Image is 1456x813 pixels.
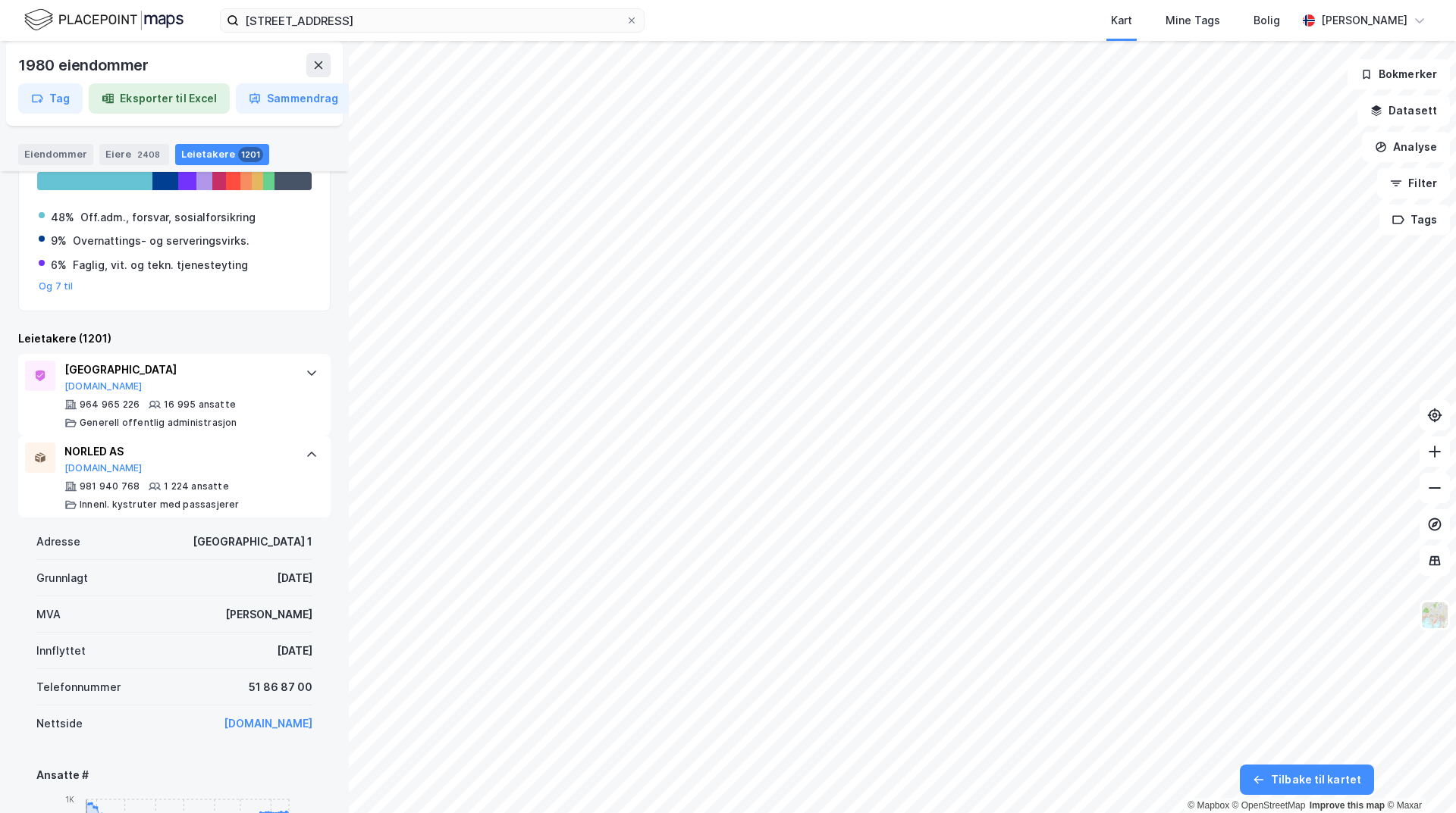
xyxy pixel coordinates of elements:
[65,794,74,803] tspan: 1K
[225,605,312,624] div: [PERSON_NAME]
[64,462,143,474] button: [DOMAIN_NAME]
[1240,765,1374,795] button: Tilbake til kartet
[80,499,240,511] div: Innenl. kystruter med passasjerer
[1348,59,1450,89] button: Bokmerker
[73,232,249,250] div: Overnattings- og serveringsvirks.
[1232,800,1306,811] a: OpenStreetMap
[18,330,331,348] div: Leietakere (1201)
[51,208,74,227] div: 48%
[73,256,248,274] div: Faglig, vit. og tekn. tjenesteyting
[1357,95,1450,126] button: Datasett
[236,83,351,114] button: Sammendrag
[36,766,312,784] div: Ansatte #
[1254,11,1280,30] div: Bolig
[36,533,80,551] div: Adresse
[238,147,263,162] div: 1201
[64,361,290,379] div: [GEOGRAPHIC_DATA]
[1310,800,1385,811] a: Improve this map
[36,642,86,660] div: Innflyttet
[239,9,626,32] input: Søk på adresse, matrikkel, gårdeiere, leietakere eller personer
[1379,205,1450,235] button: Tags
[64,380,143,392] button: [DOMAIN_NAME]
[1111,11,1132,30] div: Kart
[164,399,236,411] div: 16 995 ansatte
[24,7,184,33] img: logo.f888ab2527a4732fd821a326f86c7f29.svg
[175,144,269,165] div: Leietakere
[36,569,88,587] div: Grunnlagt
[18,144,93,165] div: Eiendommer
[99,144,169,165] div: Eiere
[1380,740,1456,813] div: Kontrollprogram for chat
[1188,800,1229,811] a: Mapbox
[51,232,67,250] div: 9%
[134,147,163,162] div: 2408
[164,480,229,492] div: 1 224 ansatte
[1377,168,1450,199] button: Filter
[224,717,312,730] a: [DOMAIN_NAME]
[18,53,152,77] div: 1980 eiendommer
[64,442,290,461] div: NORLED AS
[1321,11,1407,30] div: [PERSON_NAME]
[80,399,140,411] div: 964 965 226
[80,417,237,429] div: Generell offentlig administrasjon
[1166,11,1220,30] div: Mine Tags
[277,569,312,587] div: [DATE]
[1380,740,1456,813] iframe: Chat Widget
[1420,601,1449,630] img: Z
[193,533,312,551] div: [GEOGRAPHIC_DATA] 1
[36,605,61,624] div: MVA
[36,715,83,733] div: Nettside
[80,480,140,492] div: 981 940 768
[1362,132,1450,162] button: Analyse
[51,256,67,274] div: 6%
[89,83,230,114] button: Eksporter til Excel
[249,678,312,696] div: 51 86 87 00
[39,280,74,292] button: Og 7 til
[80,208,256,227] div: Off.adm., forsvar, sosialforsikring
[18,83,83,114] button: Tag
[36,678,121,696] div: Telefonnummer
[277,642,312,660] div: [DATE]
